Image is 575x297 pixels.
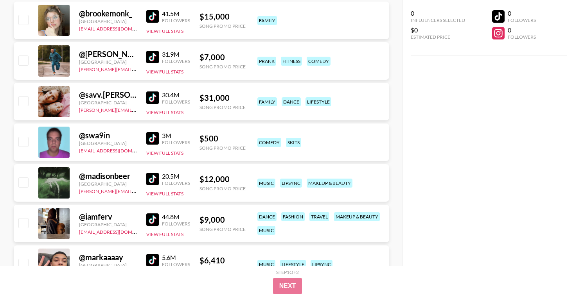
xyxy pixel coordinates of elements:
[162,254,190,261] div: 5.6M
[307,179,352,188] div: makeup & beauty
[411,34,465,40] div: Estimated Price
[199,134,246,143] div: $ 500
[282,97,301,106] div: dance
[257,226,275,235] div: music
[79,212,137,222] div: @ iamferv
[508,34,536,40] div: Followers
[536,258,566,288] iframe: Drift Widget Chat Controller
[79,131,137,140] div: @ swa9in
[257,179,275,188] div: music
[79,187,195,194] a: [PERSON_NAME][EMAIL_ADDRESS][DOMAIN_NAME]
[162,221,190,227] div: Followers
[162,91,190,99] div: 30.4M
[146,10,159,23] img: TikTok
[79,100,137,106] div: [GEOGRAPHIC_DATA]
[199,52,246,62] div: $ 7,000
[79,171,137,181] div: @ madisonbeer
[199,12,246,21] div: $ 15,000
[79,140,137,146] div: [GEOGRAPHIC_DATA]
[162,172,190,180] div: 20.5M
[281,57,302,66] div: fitness
[162,180,190,186] div: Followers
[257,212,277,221] div: dance
[79,65,195,72] a: [PERSON_NAME][EMAIL_ADDRESS][DOMAIN_NAME]
[162,58,190,64] div: Followers
[199,256,246,265] div: $ 6,410
[273,278,302,294] button: Next
[199,23,246,29] div: Song Promo Price
[79,262,137,268] div: [GEOGRAPHIC_DATA]
[79,18,137,24] div: [GEOGRAPHIC_DATA]
[146,69,183,75] button: View Full Stats
[162,213,190,221] div: 44.8M
[79,90,137,100] div: @ savv.[PERSON_NAME]
[146,191,183,197] button: View Full Stats
[162,50,190,58] div: 31.9M
[162,140,190,145] div: Followers
[281,212,305,221] div: fashion
[146,173,159,185] img: TikTok
[146,231,183,237] button: View Full Stats
[79,222,137,227] div: [GEOGRAPHIC_DATA]
[146,109,183,115] button: View Full Stats
[146,213,159,226] img: TikTok
[162,132,190,140] div: 3M
[257,260,275,269] div: music
[146,254,159,267] img: TikTok
[146,150,183,156] button: View Full Stats
[146,51,159,63] img: TikTok
[199,215,246,225] div: $ 9,000
[411,9,465,17] div: 0
[280,260,306,269] div: lifestyle
[79,59,137,65] div: [GEOGRAPHIC_DATA]
[334,212,380,221] div: makeup & beauty
[79,106,195,113] a: [PERSON_NAME][EMAIL_ADDRESS][DOMAIN_NAME]
[79,24,158,32] a: [EMAIL_ADDRESS][DOMAIN_NAME]
[199,226,246,232] div: Song Promo Price
[257,138,281,147] div: comedy
[309,212,329,221] div: travel
[199,186,246,191] div: Song Promo Price
[199,145,246,151] div: Song Promo Price
[411,17,465,23] div: Influencers Selected
[146,132,159,145] img: TikTok
[79,227,158,235] a: [EMAIL_ADDRESS][DOMAIN_NAME]
[257,97,277,106] div: family
[146,91,159,104] img: TikTok
[508,17,536,23] div: Followers
[79,181,137,187] div: [GEOGRAPHIC_DATA]
[146,28,183,34] button: View Full Stats
[199,104,246,110] div: Song Promo Price
[79,49,137,59] div: @ [PERSON_NAME].[PERSON_NAME]
[508,9,536,17] div: 0
[508,26,536,34] div: 0
[162,99,190,105] div: Followers
[79,9,137,18] div: @ brookemonk_
[257,16,277,25] div: family
[199,174,246,184] div: $ 12,000
[411,26,465,34] div: $0
[162,10,190,18] div: 41.5M
[162,261,190,267] div: Followers
[199,64,246,70] div: Song Promo Price
[276,269,299,275] div: Step 1 of 2
[286,138,301,147] div: skits
[307,57,331,66] div: comedy
[79,252,137,262] div: @ markaaaay
[199,93,246,103] div: $ 31,000
[257,57,276,66] div: prank
[305,97,331,106] div: lifestyle
[162,18,190,23] div: Followers
[311,260,332,269] div: lipsync
[280,179,302,188] div: lipsync
[79,146,158,154] a: [EMAIL_ADDRESS][DOMAIN_NAME]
